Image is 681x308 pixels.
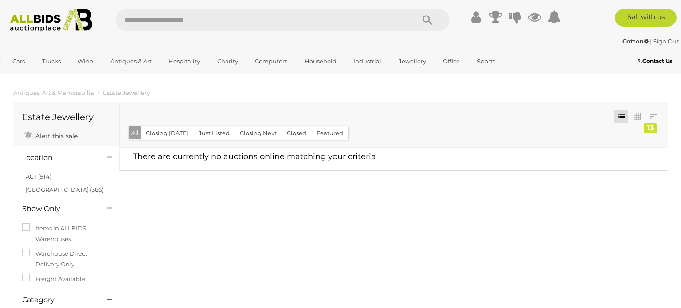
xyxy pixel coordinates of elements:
a: Cotton [622,38,650,45]
a: Office [437,54,466,69]
a: Cars [7,54,31,69]
label: Warehouse Direct - Delivery Only [22,249,110,269]
a: Antiques, Art & Memorabilia [13,89,94,96]
a: [GEOGRAPHIC_DATA] (386) [26,186,104,193]
a: Industrial [348,54,387,69]
h1: Estate Jewellery [22,112,110,122]
button: Closing [DATE] [141,126,194,140]
a: Jewellery [393,54,432,69]
a: Household [299,54,342,69]
a: ACT (914) [26,173,51,180]
span: Alert this sale [33,132,78,140]
button: Search [405,9,450,31]
button: Closed [282,126,312,140]
a: Hospitality [163,54,206,69]
a: Sports [471,54,501,69]
button: Closing Next [235,126,282,140]
b: Contact Us [638,58,672,64]
a: Antiques & Art [105,54,157,69]
span: | [650,38,652,45]
a: Computers [249,54,293,69]
h4: Category [22,296,94,304]
span: There are currently no auctions online matching your criteria [133,152,376,161]
a: Sign Out [653,38,679,45]
button: All [129,126,141,139]
div: 13 [644,123,657,133]
h4: Show Only [22,205,94,213]
a: Sell with us [615,9,677,27]
a: [GEOGRAPHIC_DATA] [7,69,81,84]
strong: Cotton [622,38,649,45]
a: Wine [72,54,99,69]
a: Charity [211,54,244,69]
a: Alert this sale [22,129,80,142]
a: Trucks [36,54,67,69]
button: Featured [311,126,348,140]
label: Items in ALLBIDS Warehouses [22,223,110,244]
a: Estate Jewellery [103,89,150,96]
h4: Location [22,154,94,162]
img: Allbids.com.au [5,9,98,32]
button: Just Listed [193,126,235,140]
label: Freight Available [22,274,85,284]
a: Contact Us [638,56,674,66]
